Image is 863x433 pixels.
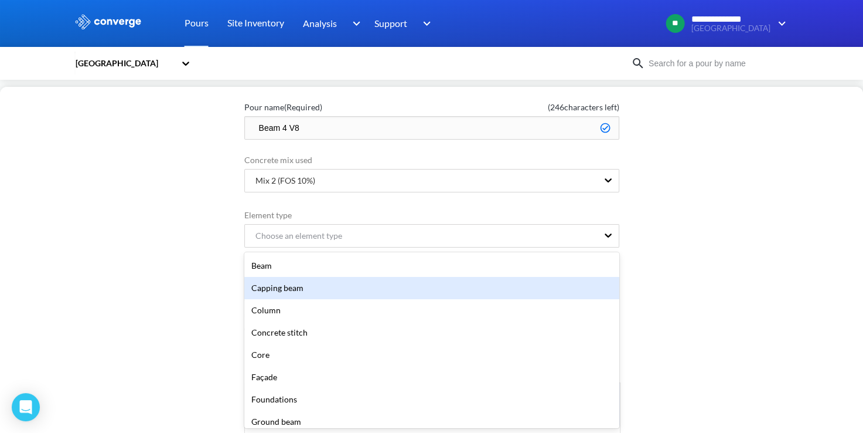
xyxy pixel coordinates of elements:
img: logo_ewhite.svg [74,14,142,29]
span: Support [374,16,407,31]
div: Foundations [244,388,619,411]
img: downArrow.svg [415,16,434,31]
div: [GEOGRAPHIC_DATA] [74,57,175,70]
div: Open Intercom Messenger [12,393,40,421]
label: Pour name (Required) [244,101,432,114]
div: Capping beam [244,277,619,299]
div: Choose an element type [246,229,342,242]
input: Search for a pour by name [645,57,787,70]
div: Façade [244,366,619,388]
label: Concrete mix used [244,154,619,167]
div: Core [244,344,619,366]
span: ( 246 characters left) [432,101,619,114]
span: Analysis [303,16,337,31]
div: Ground beam [244,411,619,433]
img: icon-search.svg [631,56,645,70]
input: Type the pour name here [244,116,619,140]
span: [GEOGRAPHIC_DATA] [691,24,770,33]
div: Column [244,299,619,322]
div: Concrete stitch [244,322,619,344]
label: Element type [244,209,619,222]
div: Mix 2 (FOS 10%) [246,174,315,187]
img: downArrow.svg [770,16,789,31]
div: Beam [244,255,619,277]
img: downArrow.svg [344,16,363,31]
